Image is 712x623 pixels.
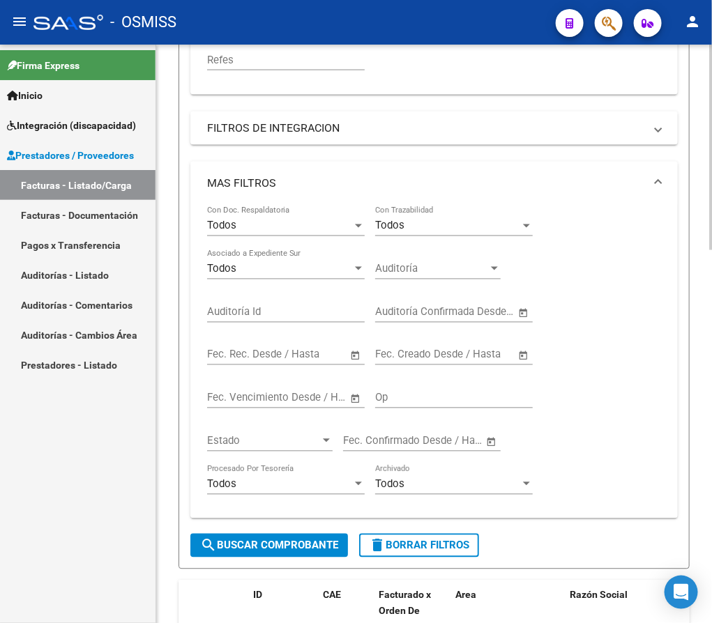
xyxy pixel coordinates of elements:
[323,590,341,601] span: CAE
[7,148,134,163] span: Prestadores / Proveedores
[190,206,678,518] div: MAS FILTROS
[110,7,176,38] span: - OSMISS
[200,537,217,554] mat-icon: search
[516,348,532,364] button: Open calendar
[7,118,136,133] span: Integración (discapacidad)
[7,88,43,103] span: Inicio
[348,391,364,407] button: Open calendar
[375,220,404,232] span: Todos
[412,435,480,447] input: Fecha fin
[276,348,344,361] input: Fecha fin
[343,435,400,447] input: Fecha inicio
[444,348,512,361] input: Fecha fin
[375,348,432,361] input: Fecha inicio
[207,220,236,232] span: Todos
[684,13,701,30] mat-icon: person
[7,58,79,73] span: Firma Express
[207,263,236,275] span: Todos
[11,13,28,30] mat-icon: menu
[207,348,264,361] input: Fecha inicio
[190,162,678,206] mat-expansion-panel-header: MAS FILTROS
[190,534,348,557] button: Buscar Comprobante
[207,478,236,491] span: Todos
[207,121,644,136] mat-panel-title: FILTROS DE INTEGRACION
[665,576,698,609] div: Open Intercom Messenger
[200,539,338,552] span: Buscar Comprobante
[207,176,644,192] mat-panel-title: MAS FILTROS
[379,590,431,617] span: Facturado x Orden De
[375,478,404,491] span: Todos
[375,263,488,275] span: Auditoría
[516,305,532,321] button: Open calendar
[375,306,432,318] input: Fecha inicio
[207,435,320,447] span: Estado
[207,392,264,404] input: Fecha inicio
[484,434,500,450] button: Open calendar
[359,534,479,557] button: Borrar Filtros
[570,590,628,601] span: Razón Social
[348,348,364,364] button: Open calendar
[369,537,386,554] mat-icon: delete
[253,590,262,601] span: ID
[444,306,512,318] input: Fecha fin
[190,111,678,145] mat-expansion-panel-header: FILTROS DE INTEGRACION
[369,539,469,552] span: Borrar Filtros
[455,590,476,601] span: Area
[276,392,344,404] input: Fecha fin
